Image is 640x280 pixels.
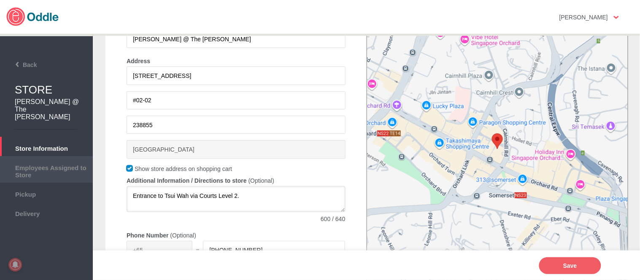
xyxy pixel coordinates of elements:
[15,83,93,96] h1: STORE
[170,232,196,239] h4: (Optional)
[127,91,346,109] input: #03-51 or B1-14
[127,216,346,222] div: 600 / 640
[127,241,192,259] input: Show store address on shopping cart Additional Information / Directions to store (Optional) Entra...
[127,177,247,184] h4: Additional Information / Directions to store
[135,165,232,172] span: Show store address on shopping cart
[127,116,346,134] input: 139951, 340212
[127,67,346,85] input: 31 Orchard Road
[4,189,89,198] span: Pickup
[127,232,169,239] h4: Phone Number
[192,241,203,256] div: -
[127,186,346,212] textarea: Show store address on shopping cart Additional Information / Directions to store (Optional) 600 /...
[4,208,89,217] span: Delivery
[3,61,37,68] span: Back
[614,16,619,19] img: user-option-arrow.png
[127,58,346,64] h4: Address
[4,162,89,179] span: Employees Assigned to Store
[248,177,274,184] h4: (Optional)
[15,98,80,121] h2: [PERSON_NAME] @ The [PERSON_NAME]
[203,241,345,259] input: Show store address on shopping cart Additional Information / Directions to store (Optional) Entra...
[539,257,601,274] button: Save
[127,30,346,48] input: Store Name
[559,14,608,21] strong: [PERSON_NAME]
[4,143,89,152] span: Store Information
